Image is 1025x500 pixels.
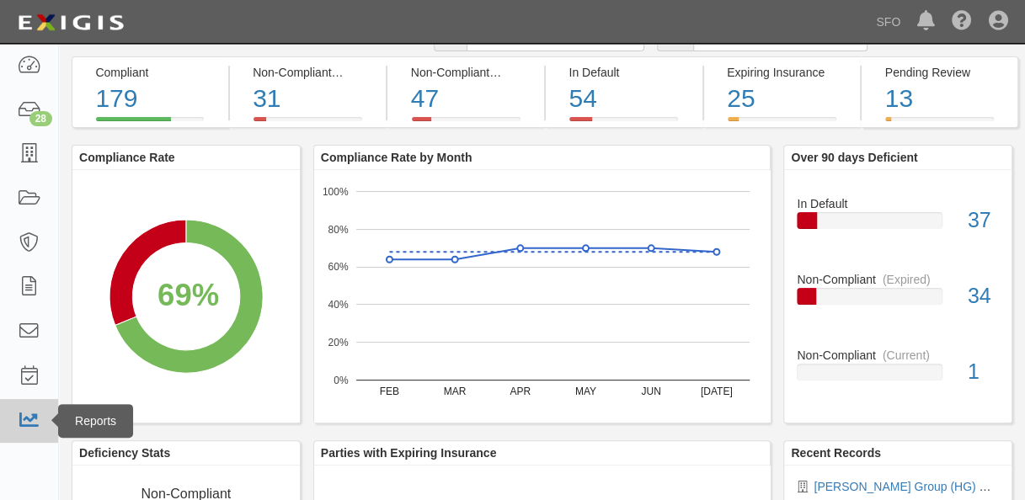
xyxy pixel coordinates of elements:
b: Over 90 days Deficient [791,151,917,164]
div: Non-Compliant [784,271,1012,288]
i: Help Center - Complianz [952,12,972,32]
div: 54 [569,81,689,117]
div: 28 [29,111,52,126]
div: 34 [955,281,1012,311]
a: In Default54 [546,117,702,130]
div: (Current) [883,347,930,364]
a: Non-Compliant(Current)31 [230,117,387,130]
b: Deficiency Stats [79,446,170,460]
b: Compliance Rate by Month [321,151,472,164]
text: 80% [328,223,348,235]
img: logo-5460c22ac91f19d4615b14bd174203de0afe785f0fc80cf4dbbc73dc1793850b.png [13,8,129,38]
text: 20% [328,337,348,348]
div: (Current) [338,64,385,81]
div: 1 [955,357,1012,387]
a: In Default37 [797,183,999,271]
text: 0% [334,374,349,386]
a: Pending Review13 [862,117,1018,130]
div: 179 [95,81,215,117]
text: JUN [641,386,660,397]
a: Non-Compliant(Expired)34 [797,271,999,347]
text: MAR [443,386,466,397]
div: Reports [58,404,133,438]
div: 69% [157,274,219,317]
div: Pending Review [885,64,1005,81]
a: Compliant179 [72,117,228,130]
text: 60% [328,261,348,273]
div: (Expired) [496,64,544,81]
a: SFO [868,5,909,39]
text: APR [510,386,531,397]
div: (Expired) [883,271,931,288]
b: Parties with Expiring Insurance [321,446,497,460]
div: Expiring Insurance [727,64,847,81]
text: 40% [328,299,348,311]
a: Non-Compliant(Current)1 [797,347,999,397]
div: Non-Compliant [784,347,1012,364]
div: Compliant [95,64,215,81]
div: Non-Compliant (Current) [253,64,373,81]
div: In Default [569,64,689,81]
a: Expiring Insurance25 [704,117,861,130]
b: Recent Records [791,446,881,460]
a: Non-Compliant(Expired)47 [387,117,544,130]
div: In Default [784,183,1012,212]
text: MAY [575,386,596,397]
text: 100% [323,185,349,197]
div: Non-Compliant (Expired) [411,64,531,81]
b: Compliance Rate [79,151,175,164]
div: 13 [885,81,1005,117]
text: FEB [379,386,398,397]
svg: A chart. [314,170,771,423]
div: 25 [727,81,847,117]
div: 31 [253,81,373,117]
svg: A chart. [72,170,300,423]
div: 47 [411,81,531,117]
div: 37 [955,205,1012,236]
text: [DATE] [701,386,733,397]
